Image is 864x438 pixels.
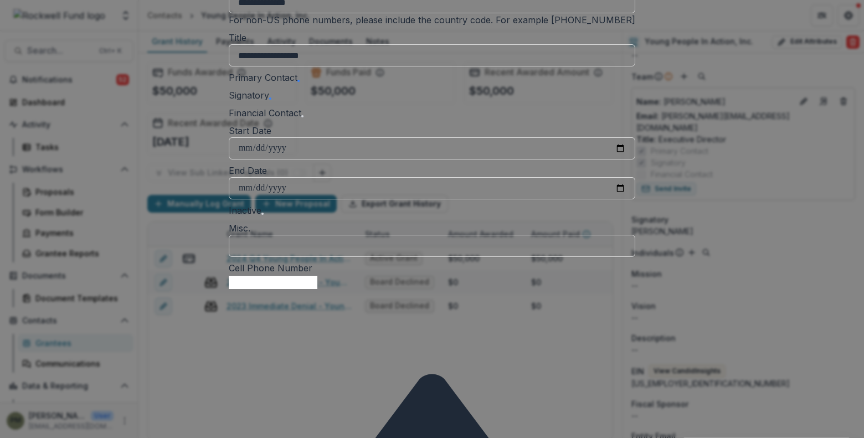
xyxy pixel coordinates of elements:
label: End Date [229,165,267,176]
div: For non-US phone numbers, please include the country code. For example [PHONE_NUMBER] [229,13,635,27]
label: Start Date [229,125,271,136]
label: Inactive [229,205,261,216]
label: Title [229,32,246,43]
label: Financial Contact [229,107,301,118]
label: Signatory [229,90,269,101]
label: Cell Phone Number [229,262,312,274]
label: Primary Contact [229,72,297,83]
label: Misc. [229,223,250,234]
